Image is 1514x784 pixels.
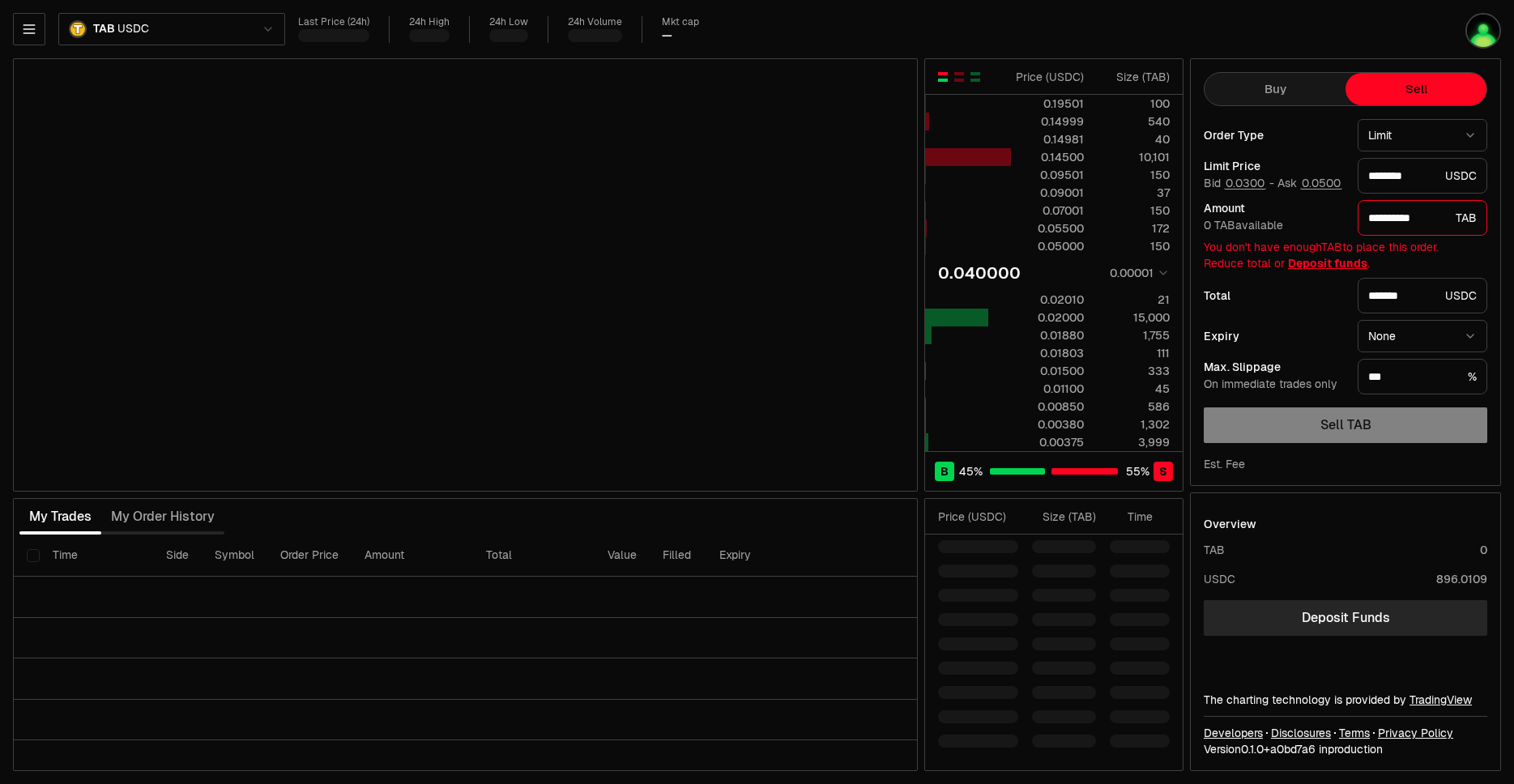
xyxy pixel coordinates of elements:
[1358,158,1487,194] div: USDC
[1098,434,1170,450] div: 3,999
[568,16,622,28] div: 24h Volume
[938,509,1018,525] div: Price ( USDC )
[1098,185,1170,201] div: 37
[1098,167,1170,183] div: 150
[473,535,595,577] th: Total
[1012,292,1084,308] div: 0.02010
[1358,359,1487,394] div: %
[1126,463,1149,479] span: 55 %
[1098,220,1170,236] div: 172
[650,535,706,577] th: Filled
[1410,692,1472,707] a: TradingView
[1204,239,1487,271] div: You don't have enough TAB to place this order. Reduce total or .
[1012,167,1084,183] div: 0.09501
[1012,416,1084,432] div: 0.00380
[959,463,983,479] span: 45 %
[1098,363,1170,379] div: 333
[14,59,917,491] iframe: Financial Chart
[298,16,369,28] div: Last Price (24h)
[1012,327,1084,343] div: 0.01880
[101,501,224,533] button: My Order History
[1098,113,1170,130] div: 540
[1224,177,1266,190] button: 0.0300
[27,549,40,562] button: Select all
[1204,130,1345,141] div: Order Type
[1204,361,1345,373] div: Max. Slippage
[1204,202,1345,214] div: Amount
[1159,463,1167,479] span: S
[940,463,949,479] span: B
[1032,509,1096,525] div: Size ( TAB )
[1098,416,1170,432] div: 1,302
[202,535,267,577] th: Symbol
[1270,742,1316,756] span: a0bd7a6211c143fcf5f7593b7403674c29460a2e
[1465,13,1501,49] img: 123
[1098,131,1170,147] div: 40
[1277,177,1342,191] span: Ask
[1012,202,1084,219] div: 0.07001
[1436,571,1487,587] div: 896.0109
[936,70,949,83] button: Show Buy and Sell Orders
[1346,73,1486,105] button: Sell
[1205,73,1346,105] button: Buy
[1204,725,1263,741] a: Developers
[1098,292,1170,308] div: 21
[938,262,1021,284] div: 0.040000
[1012,434,1084,450] div: 0.00375
[409,16,450,28] div: 24h High
[662,28,672,43] div: —
[19,501,101,533] button: My Trades
[1098,327,1170,343] div: 1,755
[1012,220,1084,236] div: 0.05500
[1012,345,1084,361] div: 0.01803
[1204,456,1245,472] div: Est. Fee
[267,535,352,577] th: Order Price
[1098,345,1170,361] div: 111
[117,22,148,36] span: USDC
[1098,149,1170,165] div: 10,101
[1012,238,1084,254] div: 0.05000
[595,535,650,577] th: Value
[1012,363,1084,379] div: 0.01500
[1098,202,1170,219] div: 150
[1012,113,1084,130] div: 0.14999
[953,70,966,83] button: Show Sell Orders Only
[1204,377,1345,392] div: On immediate trades only
[1204,160,1345,172] div: Limit Price
[1012,309,1084,326] div: 0.02000
[1012,131,1084,147] div: 0.14981
[1098,309,1170,326] div: 15,000
[40,535,153,577] th: Time
[69,20,87,38] img: TAB.png
[1358,200,1487,236] div: TAB
[1012,149,1084,165] div: 0.14500
[153,535,202,577] th: Side
[1339,725,1370,741] a: Terms
[1204,571,1235,587] div: USDC
[1098,238,1170,254] div: 150
[1110,509,1153,525] div: Time
[1204,330,1345,342] div: Expiry
[1204,516,1256,532] div: Overview
[1204,600,1487,636] a: Deposit Funds
[1358,278,1487,313] div: USDC
[352,535,473,577] th: Amount
[1204,741,1487,757] div: Version 0.1.0 + in production
[1378,725,1453,741] a: Privacy Policy
[706,535,816,577] th: Expiry
[1204,692,1487,708] div: The charting technology is provided by
[1300,177,1342,190] button: 0.0500
[1012,96,1084,112] div: 0.19501
[969,70,982,83] button: Show Buy Orders Only
[1204,177,1274,191] span: Bid -
[1204,218,1283,232] span: 0 TAB available
[662,16,699,28] div: Mkt cap
[1098,398,1170,415] div: 586
[1012,381,1084,397] div: 0.01100
[93,22,114,36] span: TAB
[1358,119,1487,151] button: Limit
[1098,381,1170,397] div: 45
[1012,69,1084,85] div: Price ( USDC )
[1204,290,1345,301] div: Total
[489,16,528,28] div: 24h Low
